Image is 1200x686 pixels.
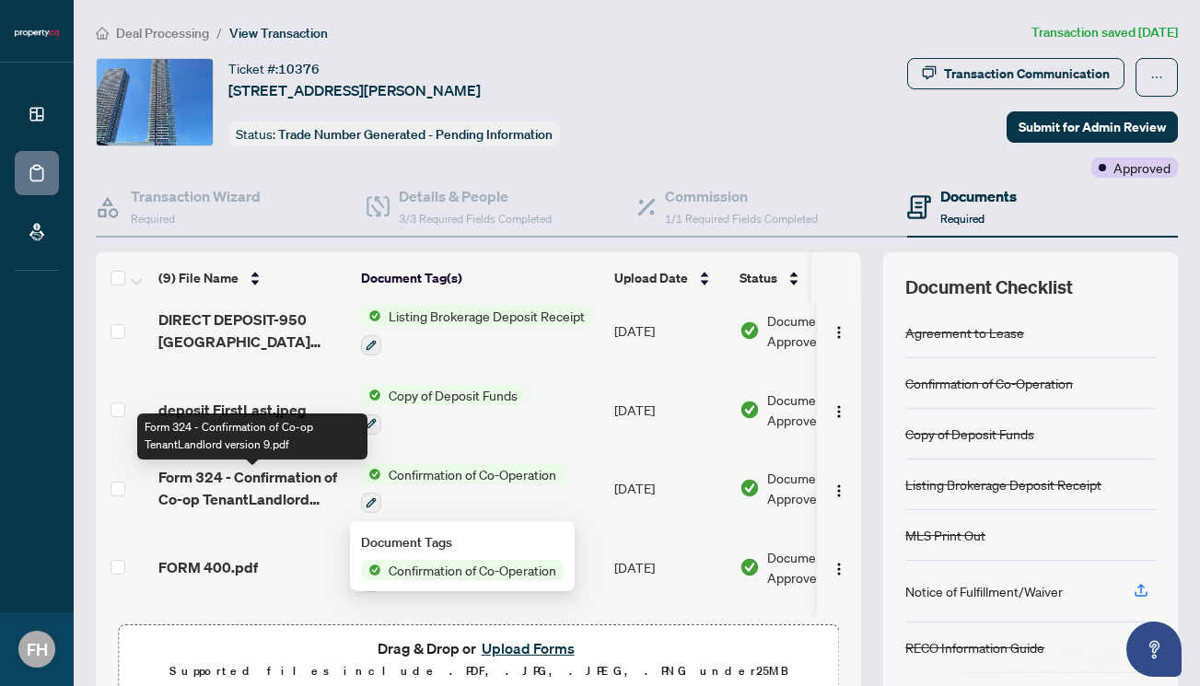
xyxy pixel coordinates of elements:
[361,464,381,484] img: Status Icon
[905,581,1063,601] div: Notice of Fulfillment/Waiver
[228,122,560,146] div: Status:
[905,525,985,545] div: MLS Print Out
[607,252,732,304] th: Upload Date
[824,316,854,345] button: Logo
[1019,112,1166,142] span: Submit for Admin Review
[767,390,881,430] span: Document Approved
[665,185,818,207] h4: Commission
[832,404,846,419] img: Logo
[361,464,564,514] button: Status IconConfirmation of Co-Operation
[607,291,732,370] td: [DATE]
[96,27,109,40] span: home
[158,308,346,353] span: DIRECT DEPOSIT-950 [GEOGRAPHIC_DATA] 1205-[PERSON_NAME] [PERSON_NAME].pdf
[216,22,222,43] li: /
[158,466,346,510] span: Form 324 - Confirmation of Co-op TenantLandlord version 9.pdf
[361,306,592,355] button: Status IconListing Brokerage Deposit Receipt
[158,399,307,421] span: deposit FirstLast.jpeg
[130,660,827,682] p: Supported files include .PDF, .JPG, .JPEG, .PNG under 25 MB
[824,473,854,503] button: Logo
[944,59,1110,88] div: Transaction Communication
[378,636,580,660] span: Drag & Drop or
[151,252,354,304] th: (9) File Name
[607,528,732,607] td: [DATE]
[832,562,846,576] img: Logo
[740,320,760,341] img: Document Status
[131,185,261,207] h4: Transaction Wizard
[1150,71,1163,84] span: ellipsis
[607,449,732,529] td: [DATE]
[767,468,881,508] span: Document Approved
[740,557,760,577] img: Document Status
[824,552,854,582] button: Logo
[381,306,592,326] span: Listing Brokerage Deposit Receipt
[361,542,381,563] img: Status Icon
[905,424,1034,444] div: Copy of Deposit Funds
[665,212,818,226] span: 1/1 Required Fields Completed
[278,126,553,143] span: Trade Number Generated - Pending Information
[1007,111,1178,143] button: Submit for Admin Review
[97,59,213,145] img: IMG-N12304438_1.jpg
[381,464,564,484] span: Confirmation of Co-Operation
[940,212,984,226] span: Required
[832,325,846,340] img: Logo
[27,636,48,662] span: FH
[732,252,889,304] th: Status
[905,637,1044,657] div: RECO Information Guide
[158,556,258,578] span: FORM 400.pdf
[905,373,1073,393] div: Confirmation of Co-Operation
[228,79,481,101] span: [STREET_ADDRESS][PERSON_NAME]
[278,61,320,77] span: 10376
[381,385,525,405] span: Copy of Deposit Funds
[1113,157,1171,178] span: Approved
[15,28,59,39] img: logo
[940,185,1017,207] h4: Documents
[228,58,320,79] div: Ticket #:
[740,478,760,498] img: Document Status
[740,400,760,420] img: Document Status
[116,25,209,41] span: Deal Processing
[361,385,525,435] button: Status IconCopy of Deposit Funds
[476,636,580,660] button: Upload Forms
[354,252,607,304] th: Document Tag(s)
[905,474,1101,494] div: Listing Brokerage Deposit Receipt
[824,395,854,424] button: Logo
[229,25,328,41] span: View Transaction
[767,547,881,587] span: Document Approved
[905,274,1073,300] span: Document Checklist
[607,607,732,686] td: [DATE]
[381,542,515,563] span: Agreement to Lease
[399,185,552,207] h4: Details & People
[361,385,381,405] img: Status Icon
[361,542,515,592] button: Status IconAgreement to Lease
[767,310,881,351] span: Document Approved
[399,212,552,226] span: 3/3 Required Fields Completed
[361,306,381,326] img: Status Icon
[607,370,732,449] td: [DATE]
[131,212,175,226] span: Required
[137,413,367,459] div: Form 324 - Confirmation of Co-op TenantLandlord version 9.pdf
[905,322,1024,343] div: Agreement to Lease
[158,268,239,288] span: (9) File Name
[614,268,688,288] span: Upload Date
[907,58,1124,89] button: Transaction Communication
[832,483,846,498] img: Logo
[740,268,777,288] span: Status
[1031,22,1178,43] article: Transaction saved [DATE]
[1126,622,1182,677] button: Open asap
